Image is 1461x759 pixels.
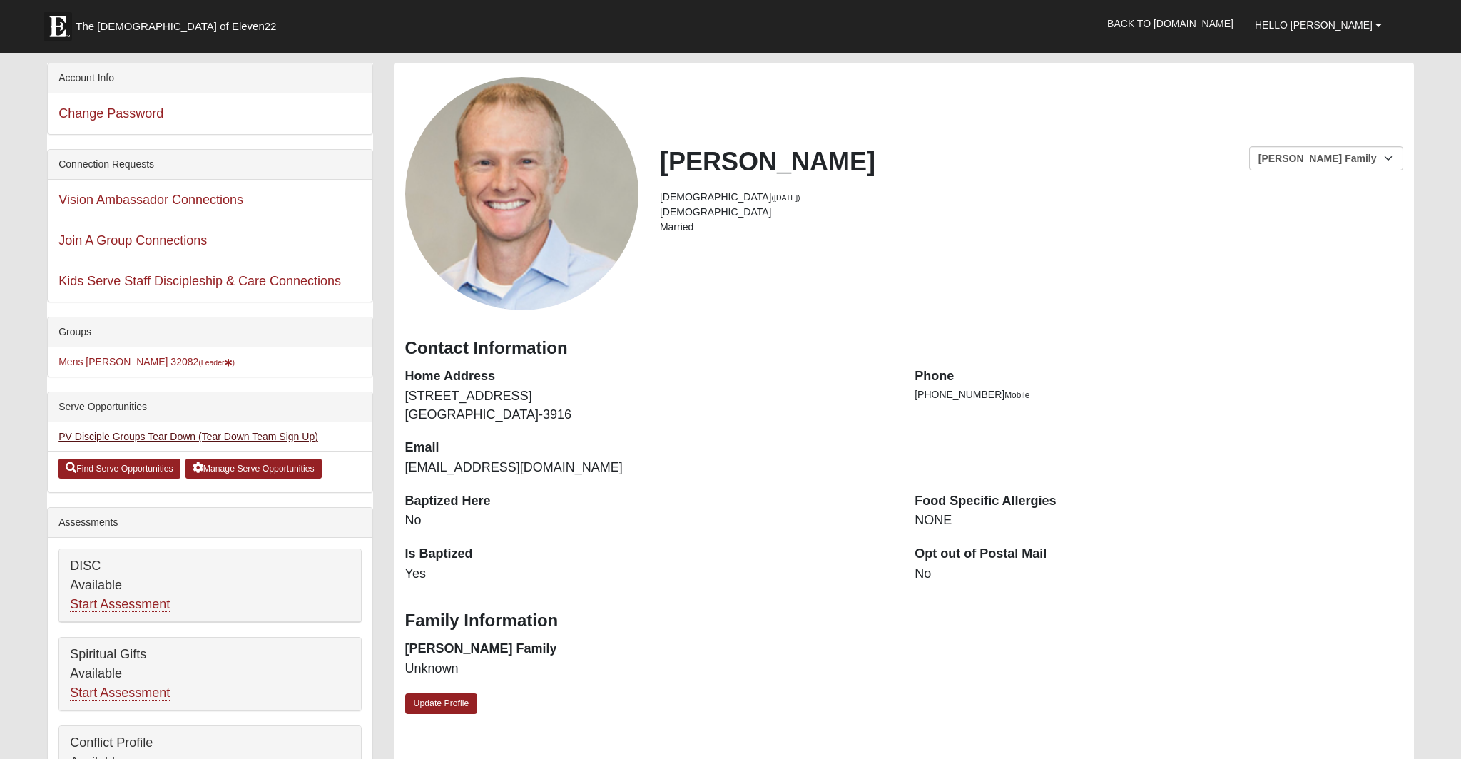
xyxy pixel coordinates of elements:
li: [DEMOGRAPHIC_DATA] [660,205,1403,220]
a: Change Password [58,106,163,121]
small: ([DATE]) [772,193,800,202]
small: (Leader ) [198,358,235,367]
dt: Email [405,439,894,457]
dd: No [405,511,894,530]
dd: No [915,565,1403,584]
div: Assessments [48,508,372,538]
a: Back to [DOMAIN_NAME] [1096,6,1244,41]
dd: [EMAIL_ADDRESS][DOMAIN_NAME] [405,459,894,477]
dd: Unknown [405,660,894,678]
dt: Opt out of Postal Mail [915,545,1403,564]
h2: [PERSON_NAME] [660,146,1403,177]
a: View Fullsize Photo [405,77,638,310]
a: Kids Serve Staff Discipleship & Care Connections [58,274,341,288]
dd: NONE [915,511,1403,530]
h3: Contact Information [405,338,1403,359]
span: Hello [PERSON_NAME] [1255,19,1373,31]
dt: Is Baptized [405,545,894,564]
a: Find Serve Opportunities [58,459,180,479]
li: Married [660,220,1403,235]
li: [PHONE_NUMBER] [915,387,1403,402]
dt: Food Specific Allergies [915,492,1403,511]
a: Join A Group Connections [58,233,207,248]
a: Mens [PERSON_NAME] 32082(Leader) [58,356,235,367]
a: Start Assessment [70,686,170,701]
a: The [DEMOGRAPHIC_DATA] of Eleven22 [36,5,322,41]
h3: Family Information [405,611,1403,631]
a: Update Profile [405,693,478,714]
div: Connection Requests [48,150,372,180]
a: Hello [PERSON_NAME] [1244,7,1393,43]
div: Groups [48,317,372,347]
div: Spiritual Gifts Available [59,638,360,710]
span: Mobile [1004,390,1029,400]
dd: [STREET_ADDRESS] [GEOGRAPHIC_DATA]-3916 [405,387,894,424]
a: Vision Ambassador Connections [58,193,243,207]
div: Account Info [48,63,372,93]
span: The [DEMOGRAPHIC_DATA] of Eleven22 [76,19,276,34]
div: DISC Available [59,549,360,622]
dd: Yes [405,565,894,584]
a: Start Assessment [70,597,170,612]
img: Eleven22 logo [44,12,72,41]
dt: Phone [915,367,1403,386]
a: Manage Serve Opportunities [185,459,322,479]
li: [DEMOGRAPHIC_DATA] [660,190,1403,205]
a: PV Disciple Groups Tear Down (Tear Down Team Sign Up) [58,431,318,442]
dt: [PERSON_NAME] Family [405,640,894,658]
div: Serve Opportunities [48,392,372,422]
dt: Home Address [405,367,894,386]
dt: Baptized Here [405,492,894,511]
